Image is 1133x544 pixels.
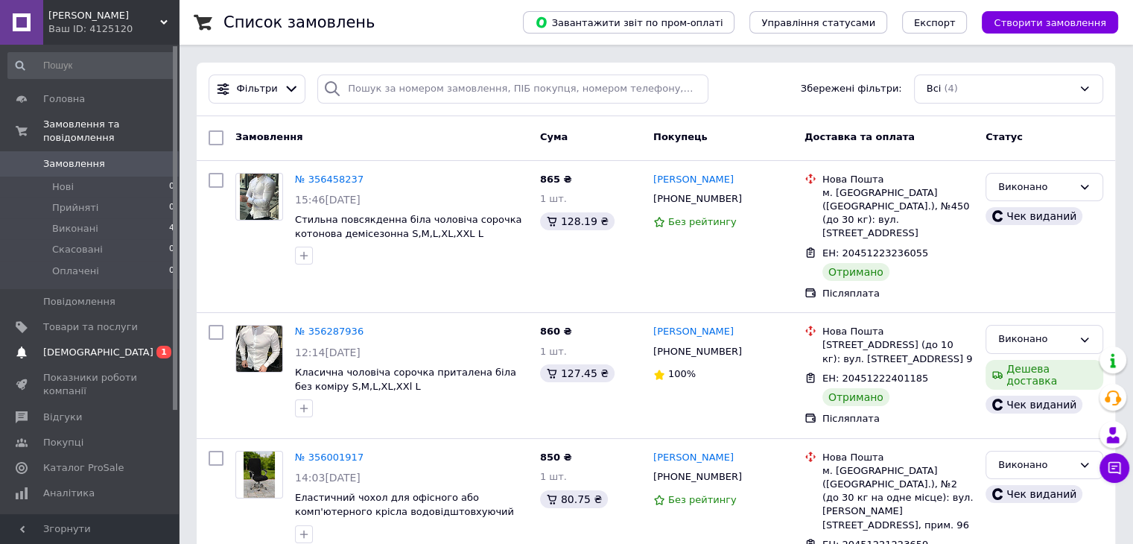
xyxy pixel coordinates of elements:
[295,174,364,185] a: № 356458237
[822,451,974,464] div: Нова Пошта
[240,174,279,220] img: Фото товару
[43,371,138,398] span: Показники роботи компанії
[295,347,361,358] span: 12:14[DATE]
[914,17,956,28] span: Експорт
[986,485,1082,503] div: Чек виданий
[43,346,153,359] span: [DEMOGRAPHIC_DATA]
[822,373,928,384] span: ЕН: 20451222401185
[295,214,521,239] a: Стильна повсякденна біла чоловіча сорочка котонова демісезонна S,M,L,XL,XXL L
[822,186,974,241] div: м. [GEOGRAPHIC_DATA] ([GEOGRAPHIC_DATA].), №450 (до 30 кг): вул. [STREET_ADDRESS]
[43,118,179,145] span: Замовлення та повідомлення
[540,131,568,142] span: Cума
[235,325,283,373] a: Фото товару
[169,222,174,235] span: 4
[156,346,171,358] span: 1
[902,11,968,34] button: Експорт
[43,295,115,309] span: Повідомлення
[653,131,708,142] span: Покупець
[668,494,737,505] span: Без рейтингу
[540,346,567,357] span: 1 шт.
[295,194,361,206] span: 15:46[DATE]
[48,9,160,22] span: Діонісій
[235,451,283,499] a: Фото товару
[43,487,95,500] span: Аналітика
[986,131,1023,142] span: Статус
[244,452,275,498] img: Фото товару
[540,452,572,463] span: 850 ₴
[317,75,708,104] input: Пошук за номером замовлення, ПІБ покупця, номером телефону, Email, номером накладної
[804,131,915,142] span: Доставка та оплата
[43,512,138,539] span: Управління сайтом
[52,222,98,235] span: Виконані
[295,367,516,392] a: Класична чоловіча сорочка приталена біла без коміру S,M,L,XL,XXl L
[540,364,615,382] div: 127.45 ₴
[944,83,957,94] span: (4)
[540,212,615,230] div: 128.19 ₴
[295,326,364,337] a: № 356287936
[540,471,567,482] span: 1 шт.
[650,467,745,487] div: [PHONE_NUMBER]
[668,216,737,227] span: Без рейтингу
[653,451,734,465] a: [PERSON_NAME]
[43,461,124,475] span: Каталог ProSale
[822,325,974,338] div: Нова Пошта
[52,180,74,194] span: Нові
[235,131,302,142] span: Замовлення
[998,458,1073,473] div: Виконано
[235,173,283,221] a: Фото товару
[540,174,572,185] span: 865 ₴
[668,368,696,379] span: 100%
[169,265,174,278] span: 0
[52,243,103,256] span: Скасовані
[801,82,902,96] span: Збережені фільтри:
[822,173,974,186] div: Нова Пошта
[1099,453,1129,483] button: Чат з покупцем
[169,180,174,194] span: 0
[822,412,974,426] div: Післяплата
[7,52,176,79] input: Пошук
[223,13,375,31] h1: Список замовлень
[43,157,105,171] span: Замовлення
[295,492,514,531] a: Еластичний чохол для офісного або комп'ютерного крісла водовідштовхуючий розмір L 55х70
[43,320,138,334] span: Товари та послуги
[998,180,1073,195] div: Виконано
[540,193,567,204] span: 1 шт.
[982,11,1118,34] button: Створити замовлення
[236,326,282,372] img: Фото товару
[998,332,1073,347] div: Виконано
[540,490,608,508] div: 80.75 ₴
[822,247,928,259] span: ЕН: 20451223236055
[994,17,1106,28] span: Створити замовлення
[761,17,875,28] span: Управління статусами
[653,173,734,187] a: [PERSON_NAME]
[822,338,974,365] div: [STREET_ADDRESS] (до 10 кг): вул. [STREET_ADDRESS] 9
[43,92,85,106] span: Головна
[822,464,974,532] div: м. [GEOGRAPHIC_DATA] ([GEOGRAPHIC_DATA].), №2 (до 30 кг на одне місце): вул. [PERSON_NAME][STREET...
[48,22,179,36] div: Ваш ID: 4125120
[540,326,572,337] span: 860 ₴
[295,472,361,484] span: 14:03[DATE]
[653,325,734,339] a: [PERSON_NAME]
[52,201,98,215] span: Прийняті
[650,342,745,361] div: [PHONE_NUMBER]
[986,396,1082,414] div: Чек виданий
[295,452,364,463] a: № 356001917
[43,436,83,449] span: Покупці
[986,207,1082,225] div: Чек виданий
[822,388,889,406] div: Отримано
[822,263,889,281] div: Отримано
[237,82,278,96] span: Фільтри
[169,201,174,215] span: 0
[43,411,82,424] span: Відгуки
[523,11,734,34] button: Завантажити звіт по пром-оплаті
[967,16,1118,28] a: Створити замовлення
[52,265,99,278] span: Оплачені
[986,360,1103,390] div: Дешева доставка
[169,243,174,256] span: 0
[650,189,745,209] div: [PHONE_NUMBER]
[749,11,887,34] button: Управління статусами
[535,16,723,29] span: Завантажити звіт по пром-оплаті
